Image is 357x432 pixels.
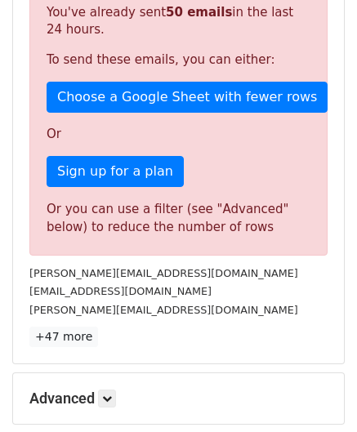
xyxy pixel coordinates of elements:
[29,327,98,347] a: +47 more
[47,51,310,69] p: To send these emails, you can either:
[47,156,184,187] a: Sign up for a plan
[47,200,310,237] div: Or you can use a filter (see "Advanced" below) to reduce the number of rows
[29,390,328,408] h5: Advanced
[166,5,232,20] strong: 50 emails
[47,82,328,113] a: Choose a Google Sheet with fewer rows
[29,304,298,316] small: [PERSON_NAME][EMAIL_ADDRESS][DOMAIN_NAME]
[29,267,298,279] small: [PERSON_NAME][EMAIL_ADDRESS][DOMAIN_NAME]
[47,126,310,143] p: Or
[275,354,357,432] iframe: Chat Widget
[29,285,212,297] small: [EMAIL_ADDRESS][DOMAIN_NAME]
